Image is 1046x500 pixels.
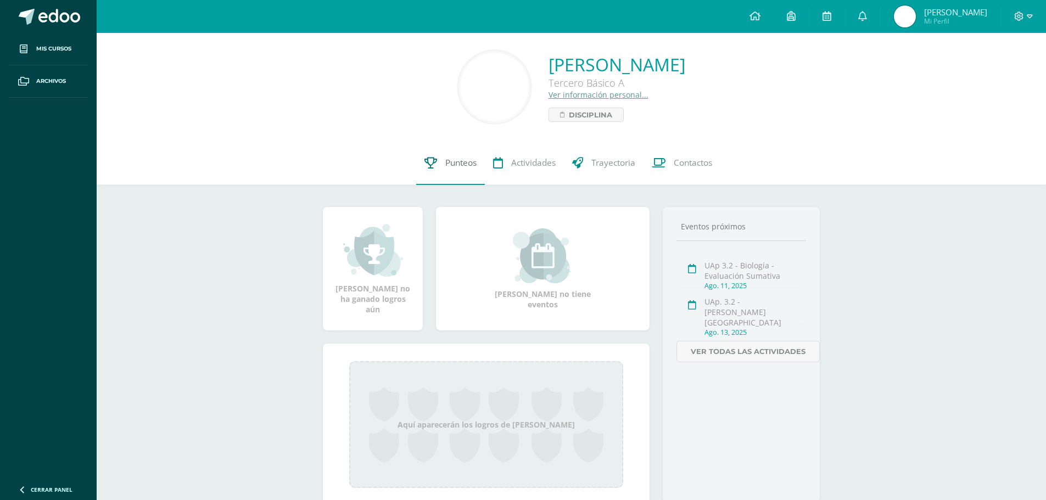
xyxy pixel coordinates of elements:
a: Trayectoria [564,141,644,185]
a: Actividades [485,141,564,185]
span: Disciplina [569,108,612,121]
img: dcfd1538d50fd2afc3b51a23491663ee.png [460,53,529,121]
div: UAp. 3.2 - [PERSON_NAME][GEOGRAPHIC_DATA] [704,296,803,328]
a: Mis cursos [9,33,88,65]
a: Punteos [416,141,485,185]
span: Cerrar panel [31,486,72,493]
a: [PERSON_NAME] [549,53,685,76]
a: Ver información personal... [549,89,648,100]
span: [PERSON_NAME] [924,7,987,18]
a: Archivos [9,65,88,98]
div: Tercero Básico A [549,76,685,89]
span: Actividades [511,157,556,168]
div: [PERSON_NAME] no tiene eventos [488,228,598,310]
img: f323354144a840be876e7b76789d90af.png [894,5,916,27]
a: Disciplina [549,108,624,122]
img: achievement_small.png [343,223,403,278]
a: Contactos [644,141,720,185]
div: Aquí aparecerán los logros de [PERSON_NAME] [349,361,623,488]
div: Eventos próximos [676,221,806,232]
div: Ago. 11, 2025 [704,281,803,290]
span: Archivos [36,77,66,86]
img: event_small.png [513,228,573,283]
div: Ago. 13, 2025 [704,328,803,337]
div: [PERSON_NAME] no ha ganado logros aún [334,223,412,314]
span: Trayectoria [591,157,635,168]
a: Ver todas las actividades [676,341,820,362]
span: Mis cursos [36,44,71,53]
span: Punteos [445,157,477,168]
span: Mi Perfil [924,16,987,26]
span: Contactos [674,157,712,168]
div: UAp 3.2 - Biología - Evaluación Sumativa [704,260,803,281]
